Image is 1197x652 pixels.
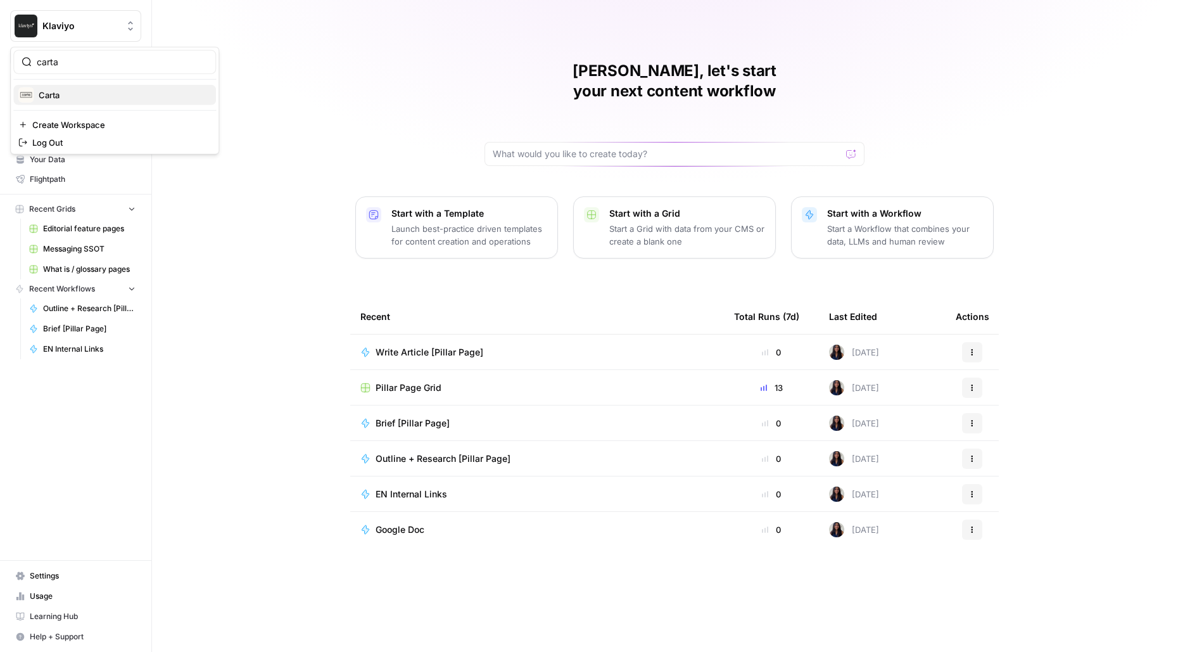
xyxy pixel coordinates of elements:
img: rox323kbkgutb4wcij4krxobkpon [829,451,844,466]
img: Klaviyo Logo [15,15,37,37]
div: Total Runs (7d) [734,299,799,334]
div: 0 [734,452,809,465]
button: Start with a WorkflowStart a Workflow that combines your data, LLMs and human review [791,196,994,259]
span: Carta [39,89,206,101]
div: [DATE] [829,416,879,431]
div: 0 [734,417,809,430]
button: Start with a TemplateLaunch best-practice driven templates for content creation and operations [355,196,558,259]
span: EN Internal Links [376,488,447,501]
div: 0 [734,523,809,536]
p: Start a Grid with data from your CMS or create a blank one [609,222,765,248]
span: Outline + Research [Pillar Page] [43,303,136,314]
span: Brief [Pillar Page] [376,417,450,430]
div: [DATE] [829,487,879,502]
img: rox323kbkgutb4wcij4krxobkpon [829,416,844,431]
span: Settings [30,570,136,582]
a: Editorial feature pages [23,219,141,239]
img: rox323kbkgutb4wcij4krxobkpon [829,487,844,502]
button: Recent Grids [10,200,141,219]
span: Help + Support [30,631,136,642]
a: What is / glossary pages [23,259,141,279]
span: What is / glossary pages [43,264,136,275]
button: Help + Support [10,627,141,647]
p: Launch best-practice driven templates for content creation and operations [391,222,547,248]
span: Your Data [30,154,136,165]
h1: [PERSON_NAME], let's start your next content workflow [484,61,864,101]
span: Editorial feature pages [43,223,136,234]
a: Log Out [13,134,216,151]
img: rox323kbkgutb4wcij4krxobkpon [829,380,844,395]
p: Start with a Workflow [827,207,983,220]
div: [DATE] [829,380,879,395]
span: Google Doc [376,523,424,536]
span: EN Internal Links [43,343,136,355]
a: Outline + Research [Pillar Page] [23,298,141,319]
a: Learning Hub [10,606,141,627]
img: rox323kbkgutb4wcij4krxobkpon [829,522,844,537]
span: Flightpath [30,174,136,185]
span: Klaviyo [42,20,119,32]
p: Start with a Template [391,207,547,220]
a: Settings [10,566,141,586]
div: 0 [734,346,809,359]
img: Carta Logo [18,87,34,103]
div: 13 [734,381,809,394]
a: Your Data [10,150,141,170]
input: What would you like to create today? [493,148,841,160]
div: [DATE] [829,345,879,360]
img: rox323kbkgutb4wcij4krxobkpon [829,345,844,360]
span: Log Out [32,136,206,149]
a: EN Internal Links [23,339,141,359]
a: Brief [Pillar Page] [23,319,141,339]
p: Start a Workflow that combines your data, LLMs and human review [827,222,983,248]
a: Brief [Pillar Page] [360,417,714,430]
p: Start with a Grid [609,207,765,220]
button: Recent Workflows [10,279,141,298]
span: Brief [Pillar Page] [43,323,136,335]
span: Messaging SSOT [43,243,136,255]
div: [DATE] [829,522,879,537]
div: [DATE] [829,451,879,466]
span: Write Article [Pillar Page] [376,346,483,359]
a: Messaging SSOT [23,239,141,259]
span: Create Workspace [32,118,206,131]
a: Pillar Page Grid [360,381,714,394]
a: EN Internal Links [360,488,714,501]
a: Write Article [Pillar Page] [360,346,714,359]
span: Outline + Research [Pillar Page] [376,452,510,465]
a: Usage [10,586,141,606]
div: Recent [360,299,714,334]
div: 0 [734,488,809,501]
span: Recent Grids [29,203,75,215]
a: Outline + Research [Pillar Page] [360,452,714,465]
span: Pillar Page Grid [376,381,441,394]
button: Workspace: Klaviyo [10,10,141,42]
a: Flightpath [10,169,141,189]
div: Workspace: Klaviyo [10,47,219,155]
a: Create Workspace [13,116,216,134]
span: Recent Workflows [29,283,95,295]
input: Search Workspaces [37,56,208,68]
div: Actions [956,299,989,334]
span: Usage [30,591,136,602]
a: Google Doc [360,523,714,536]
div: Last Edited [829,299,877,334]
button: Start with a GridStart a Grid with data from your CMS or create a blank one [573,196,776,259]
span: Learning Hub [30,611,136,622]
